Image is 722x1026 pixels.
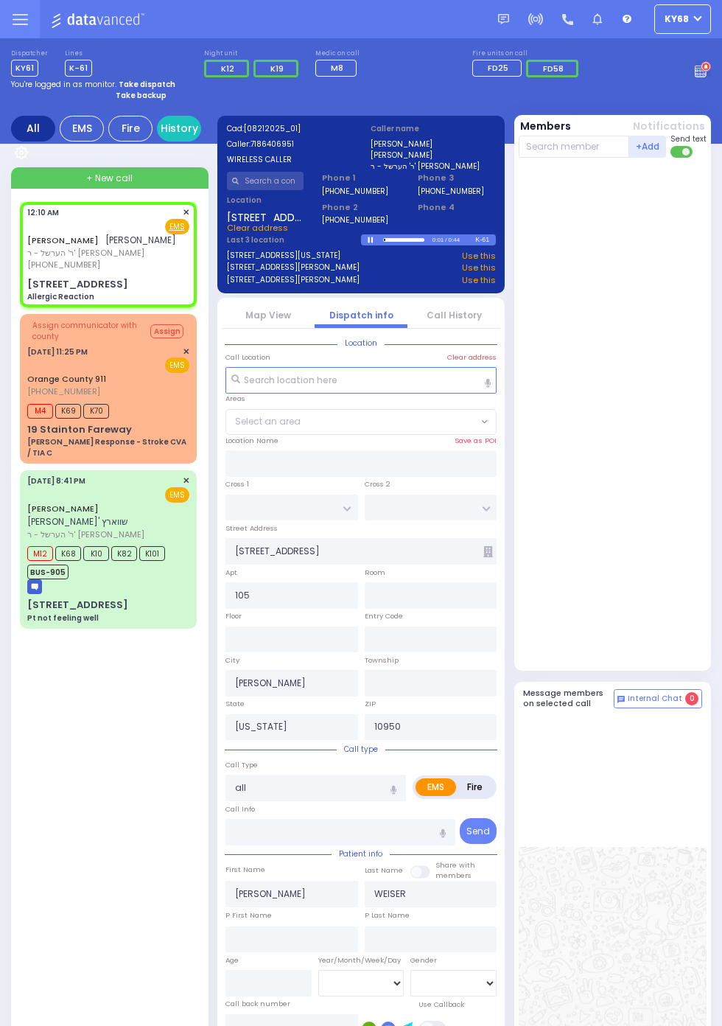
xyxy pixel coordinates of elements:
a: Dispatch info [329,309,393,321]
label: Call Type [225,760,258,770]
span: 0 [685,692,698,705]
div: EMS [60,116,104,142]
img: message.svg [498,14,509,25]
label: Last Name [365,865,403,876]
span: [08212025_01] [244,123,301,134]
strong: Take dispatch [119,79,175,90]
a: [STREET_ADDRESS][PERSON_NAME] [227,262,360,274]
label: [PERSON_NAME] [371,150,496,161]
span: ר' הערשל - ר' [PERSON_NAME] [27,528,185,541]
span: ✕ [183,206,189,219]
button: Members [520,119,571,134]
a: Use this [462,250,496,262]
label: Use Callback [418,999,464,1010]
button: Send [460,818,497,844]
span: K19 [270,63,284,74]
span: Phone 2 [322,201,399,214]
a: Call History [427,309,482,321]
label: Location [227,195,304,206]
div: Fire [108,116,153,142]
span: K70 [83,404,109,419]
span: ר' הערשל - ר' [PERSON_NAME] [27,247,176,259]
a: [PERSON_NAME] [27,503,99,514]
span: [STREET_ADDRESS] [227,210,304,222]
span: Phone 3 [418,172,495,184]
label: Street Address [225,523,278,534]
a: [PERSON_NAME] [27,234,99,246]
span: Location [337,338,385,349]
label: Location Name [225,436,278,446]
span: KY61 [11,60,38,77]
label: Room [365,568,385,578]
label: Cad: [227,123,352,134]
img: message-box.svg [27,579,42,594]
div: K-61 [475,234,495,245]
label: Age [225,955,239,966]
span: K69 [55,404,81,419]
span: BUS-905 [27,565,69,579]
span: + New call [86,172,133,185]
span: ✕ [183,475,189,487]
label: EMS [416,778,456,796]
div: / [444,231,447,248]
h5: Message members on selected call [523,688,614,708]
span: M8 [331,62,343,74]
div: [STREET_ADDRESS] [27,598,128,613]
span: [PHONE_NUMBER] [27,259,100,271]
span: Other building occupants [483,546,493,557]
span: Phone 4 [418,201,495,214]
span: [PERSON_NAME]' שווארץ [27,515,128,528]
button: +Add [629,136,666,158]
label: Call back number [225,999,290,1009]
img: Logo [51,10,149,29]
a: [STREET_ADDRESS][PERSON_NAME] [227,274,360,287]
input: Search location here [225,367,497,394]
span: K10 [83,546,109,561]
div: Pt not feeling well [27,613,99,624]
input: Search member [519,136,630,158]
span: Send text [670,133,707,144]
label: Cross 2 [365,479,390,489]
label: Fire units on call [472,49,583,58]
button: Notifications [633,119,705,134]
span: ky68 [665,13,689,26]
span: Phone 1 [322,172,399,184]
label: Caller: [227,139,352,150]
label: Caller name [371,123,496,134]
label: Gender [410,955,437,966]
label: Medic on call [315,49,361,58]
label: Township [365,655,399,666]
span: M12 [27,546,53,561]
strong: Take backup [116,90,167,101]
label: P First Name [225,910,272,921]
label: Turn off text [670,144,694,159]
label: City [225,655,239,666]
small: Share with [435,860,475,870]
span: Call type [337,744,385,755]
div: All [11,116,55,142]
span: [DATE] 8:41 PM [27,475,85,486]
button: ky68 [654,4,711,34]
span: Clear address [227,222,288,234]
div: 19 Stainton Fareway [27,422,132,437]
label: Save as POI [455,436,497,446]
span: Patient info [332,848,390,859]
label: P Last Name [365,910,410,921]
label: Areas [225,394,245,404]
span: [PERSON_NAME] [105,234,176,246]
label: State [225,699,245,709]
a: History [157,116,201,142]
span: EMS [165,487,189,503]
label: Call Info [225,804,255,814]
button: Internal Chat 0 [614,689,702,708]
span: Internal Chat [628,694,682,704]
div: Year/Month/Week/Day [318,955,404,966]
a: Use this [462,262,496,274]
label: [PERSON_NAME] [371,139,496,150]
div: 0:01 [432,231,445,248]
span: EMS [165,357,189,373]
span: K12 [221,63,234,74]
label: Clear address [447,352,497,363]
label: ר' הערשל - ר' [PERSON_NAME] [371,161,496,172]
span: K-61 [65,60,92,77]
